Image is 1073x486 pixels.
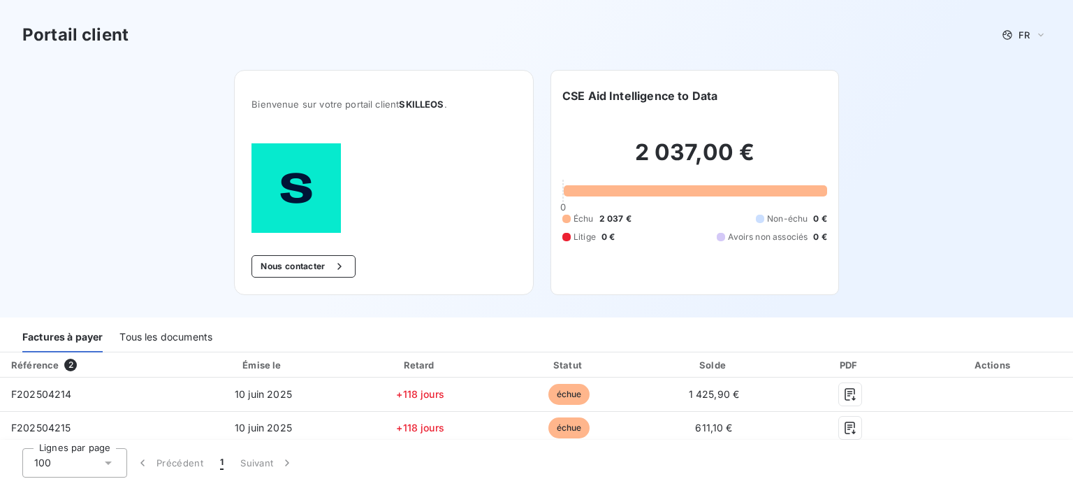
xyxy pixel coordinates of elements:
div: Actions [917,358,1070,372]
span: 0 [560,201,566,213]
button: Suivant [232,448,302,478]
span: SKILLEOS [399,99,444,110]
span: 1 [220,456,224,470]
h2: 2 037,00 € [562,138,827,180]
div: Solde [645,358,783,372]
span: 10 juin 2025 [235,422,292,434]
button: Précédent [127,448,212,478]
div: Émise le [184,358,342,372]
div: Tous les documents [119,323,212,352]
span: F202504214 [11,388,72,400]
span: 611,10 € [695,422,732,434]
span: échue [548,384,590,405]
span: 2 037 € [599,213,632,225]
span: 1 425,90 € [689,388,740,400]
h6: CSE Aid Intelligence to Data [562,87,717,104]
span: Avoirs non associés [728,231,808,243]
span: +118 jours [396,388,444,400]
span: 0 € [813,213,826,225]
div: PDF [788,358,911,372]
div: Statut [498,358,639,372]
span: 0 € [813,231,826,243]
span: Échu [574,213,594,225]
span: F202504215 [11,422,71,434]
span: 0 € [601,231,615,243]
span: Bienvenue sur votre portail client . [251,99,516,110]
button: 1 [212,448,232,478]
span: Non-échu [767,213,808,225]
span: échue [548,417,590,438]
div: Référence [11,359,59,371]
img: Company logo [251,143,341,233]
div: Retard [348,358,492,372]
span: 100 [34,456,51,470]
span: Litige [574,231,596,243]
h3: Portail client [22,22,129,48]
button: Nous contacter [251,255,355,278]
span: FR [1019,29,1030,41]
div: Factures à payer [22,323,103,352]
span: +118 jours [396,422,444,434]
span: 10 juin 2025 [235,388,292,400]
span: 2 [64,359,77,371]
